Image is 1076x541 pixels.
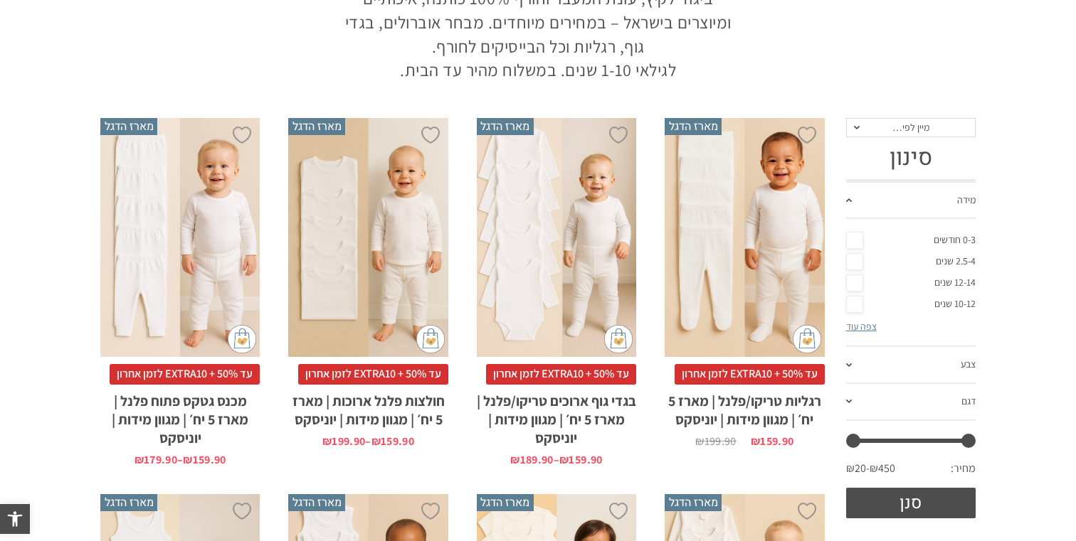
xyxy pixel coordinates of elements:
[665,494,722,511] span: מארז הדגל
[288,385,448,429] h2: חולצות פלנל ארוכות | מארז 5 יח׳ | מגוון מידות | יוניסקס
[846,347,976,384] a: צבע
[846,272,976,294] a: 12-14 שנים
[100,447,260,466] span: –
[846,384,976,421] a: דגם
[793,325,821,353] img: cat-mini-atc.png
[110,364,260,384] span: עד 50% + EXTRA10 לזמן אחרון
[134,452,144,467] span: ₪
[846,461,870,476] span: ₪20
[416,325,445,353] img: cat-mini-atc.png
[134,452,177,467] bdi: 179.90
[288,429,448,447] span: –
[322,434,332,449] span: ₪
[477,385,636,447] h2: בגדי גוף ארוכים טריקו/פלנל | מארז 5 יח׳ | מגוון מידות | יוניסקס
[486,364,636,384] span: עד 50% + EXTRA10 לזמן אחרון
[228,325,256,353] img: cat-mini-atc.png
[288,494,345,511] span: מארז הדגל
[751,434,793,449] bdi: 159.90
[559,452,602,467] bdi: 159.90
[371,434,414,449] bdi: 159.90
[665,118,824,447] a: מארז הדגל רגליות טריקו/פלנל | מארז 5 יח׳ | מגוון מידות | יוניסקס עד 50% + EXTRA10 לזמן אחרוןרגליו...
[371,434,381,449] span: ₪
[100,494,157,511] span: מארז הדגל
[675,364,825,384] span: עד 50% + EXTRA10 לזמן אחרון
[100,385,260,447] h2: מכנס גטקס פתוח פלנל | מארז 5 יח׳ | מגוון מידות | יוניסקס
[477,118,636,466] a: מארז הדגל בגדי גוף ארוכים טריקו/פלנל | מארז 5 יח׳ | מגוון מידות | יוניסקס עד 50% + EXTRA10 לזמן א...
[695,434,736,449] bdi: 199.90
[183,452,226,467] bdi: 159.90
[892,121,929,134] span: מיין לפי…
[665,385,824,429] h2: רגליות טריקו/פלנל | מארז 5 יח׳ | מגוון מידות | יוניסקס
[846,488,976,518] button: סנן
[298,364,448,384] span: עד 50% + EXTRA10 לזמן אחרון
[183,452,192,467] span: ₪
[288,118,345,135] span: מארז הדגל
[100,118,157,135] span: מארז הדגל
[510,452,553,467] bdi: 189.90
[846,457,976,487] div: מחיר: —
[846,144,976,171] h3: סינון
[846,320,877,333] a: צפה עוד
[604,325,633,353] img: cat-mini-atc.png
[695,434,704,449] span: ₪
[477,494,534,511] span: מארז הדגל
[846,230,976,251] a: 0-3 חודשים
[846,251,976,272] a: 2.5-4 שנים
[559,452,569,467] span: ₪
[846,294,976,315] a: 10-12 שנים
[870,461,895,476] span: ₪450
[322,434,365,449] bdi: 199.90
[288,118,448,447] a: מארז הדגל חולצות פלנל ארוכות | מארז 5 יח׳ | מגוון מידות | יוניסקס עד 50% + EXTRA10 לזמן אחרוןחולצ...
[477,447,636,466] span: –
[510,452,519,467] span: ₪
[846,183,976,220] a: מידה
[751,434,760,449] span: ₪
[477,118,534,135] span: מארז הדגל
[100,118,260,466] a: מארז הדגל מכנס גטקס פתוח פלנל | מארז 5 יח׳ | מגוון מידות | יוניסקס עד 50% + EXTRA10 לזמן אחרוןמכנ...
[665,118,722,135] span: מארז הדגל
